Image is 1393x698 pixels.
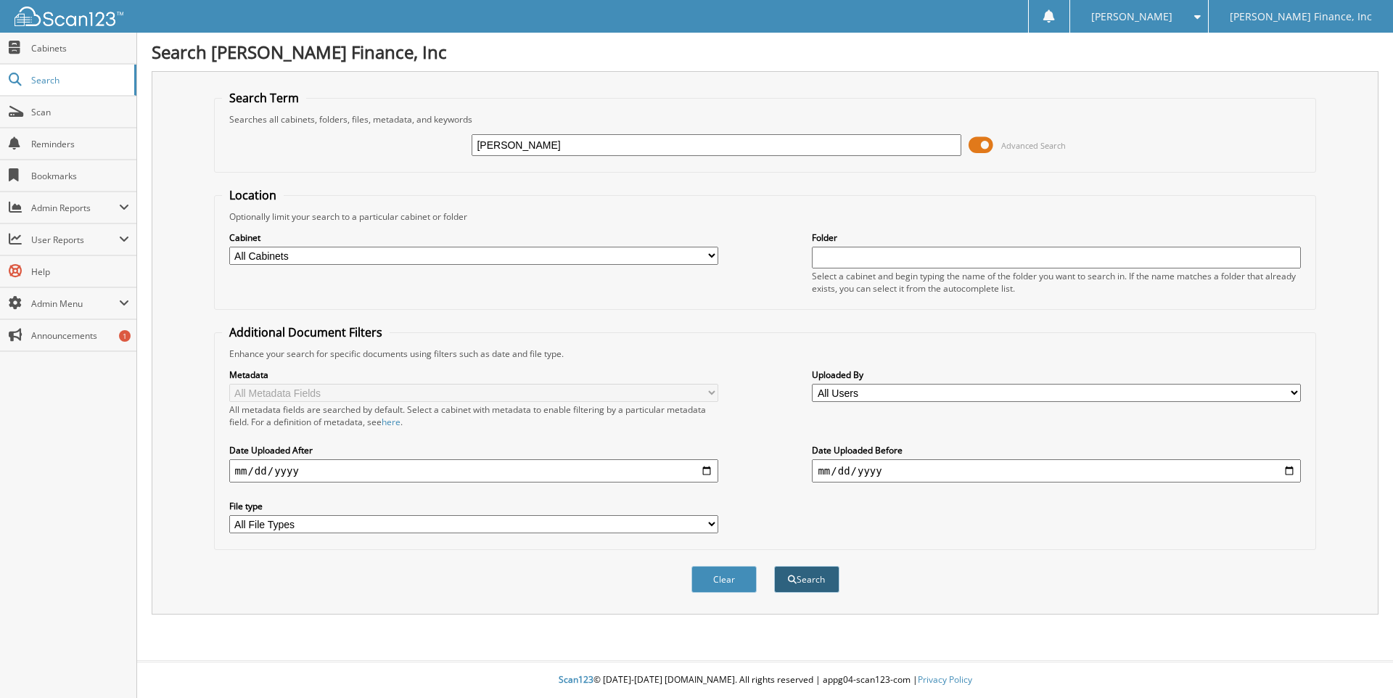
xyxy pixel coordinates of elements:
label: File type [229,500,718,512]
button: Search [774,566,839,593]
span: Announcements [31,329,129,342]
input: end [812,459,1301,483]
span: Search [31,74,127,86]
input: start [229,459,718,483]
span: Cabinets [31,42,129,54]
iframe: Chat Widget [1320,628,1393,698]
legend: Location [222,187,284,203]
div: Select a cabinet and begin typing the name of the folder you want to search in. If the name match... [812,270,1301,295]
div: Optionally limit your search to a particular cabinet or folder [222,210,1309,223]
span: Reminders [31,138,129,150]
div: © [DATE]-[DATE] [DOMAIN_NAME]. All rights reserved | appg04-scan123-com | [137,662,1393,698]
img: scan123-logo-white.svg [15,7,123,26]
div: Enhance your search for specific documents using filters such as date and file type. [222,348,1309,360]
label: Uploaded By [812,369,1301,381]
span: Scan [31,106,129,118]
label: Metadata [229,369,718,381]
a: here [382,416,400,428]
legend: Search Term [222,90,306,106]
label: Date Uploaded After [229,444,718,456]
span: Advanced Search [1001,140,1066,151]
span: Bookmarks [31,170,129,182]
label: Folder [812,231,1301,244]
span: User Reports [31,234,119,246]
span: Help [31,266,129,278]
span: [PERSON_NAME] [1091,12,1172,21]
span: [PERSON_NAME] Finance, Inc [1230,12,1372,21]
div: 1 [119,330,131,342]
a: Privacy Policy [918,673,972,686]
button: Clear [691,566,757,593]
legend: Additional Document Filters [222,324,390,340]
div: All metadata fields are searched by default. Select a cabinet with metadata to enable filtering b... [229,403,718,428]
span: Admin Menu [31,297,119,310]
label: Cabinet [229,231,718,244]
span: Admin Reports [31,202,119,214]
h1: Search [PERSON_NAME] Finance, Inc [152,40,1378,64]
div: Searches all cabinets, folders, files, metadata, and keywords [222,113,1309,126]
span: Scan123 [559,673,593,686]
label: Date Uploaded Before [812,444,1301,456]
